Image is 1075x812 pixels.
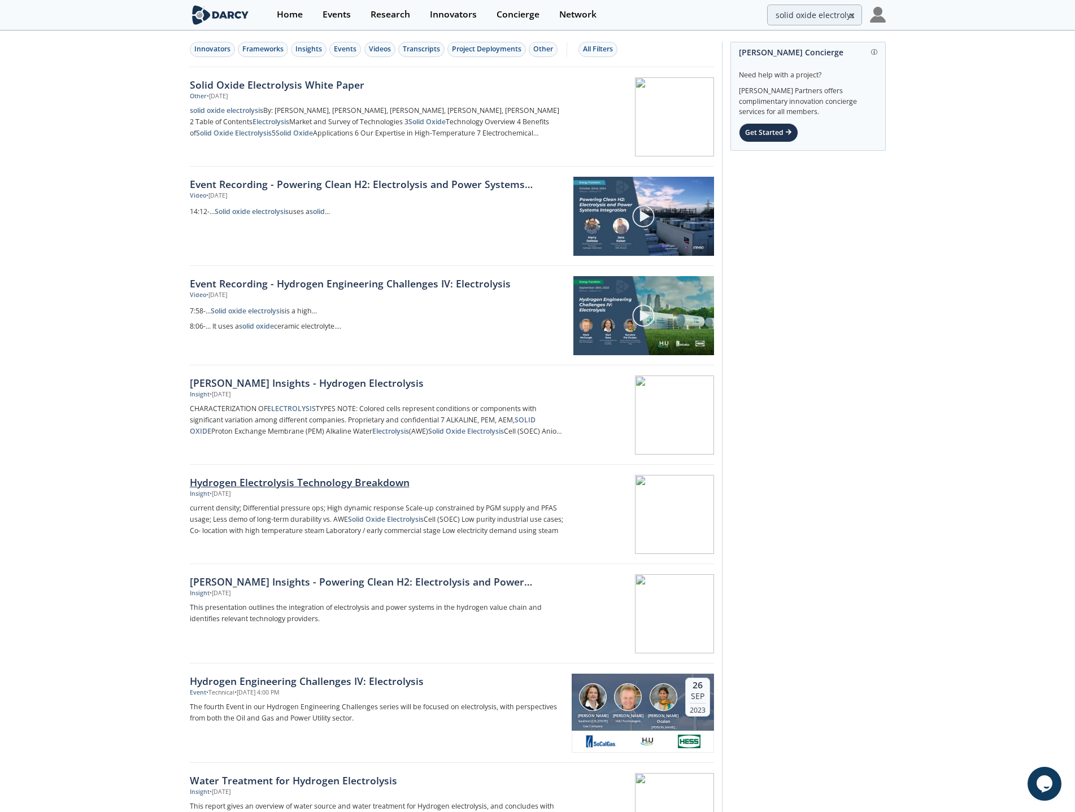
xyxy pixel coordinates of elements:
[293,128,313,138] strong: Oxide
[228,306,246,316] strong: oxide
[190,204,565,220] a: 14:12-...Solid oxide electrolysisuses asolid...
[248,306,285,316] strong: electrolysis
[310,207,325,216] strong: solid
[426,117,446,126] strong: Oxide
[190,674,564,688] div: Hydrogen Engineering Challenges IV: Electrolysis
[329,42,361,57] button: Events
[190,788,210,797] div: Insight
[583,44,613,54] div: All Filters
[739,123,798,142] div: Get Started
[210,390,230,399] div: • [DATE]
[467,426,504,436] strong: Electrolysis
[190,574,564,589] div: [PERSON_NAME] Insights - Powering Clean H2: Electrolysis and Power Systems Integration
[739,62,877,80] div: Need help with a project?
[190,663,714,763] a: Hydrogen Engineering Challenges IV: Electrolysis Event •Technical•[DATE] 4:00 PM The fourth Event...
[739,80,877,117] div: [PERSON_NAME] Partners offers complimentary innovation concierge services for all members.
[252,207,289,216] strong: electrolysis
[611,713,646,719] div: [PERSON_NAME]
[196,128,212,138] strong: Solid
[632,204,655,228] img: play-chapters-gray.svg
[190,106,205,115] strong: solid
[767,5,862,25] input: Advanced Search
[190,390,210,399] div: Insight
[650,683,677,711] img: Sunaina Ocalan
[585,735,618,748] img: 1677103519379-image%20%2885%29.png
[190,42,235,57] button: Innovators
[267,404,316,413] strong: ELECTROLYSIS
[190,773,564,788] div: Water Treatment for Hydrogen Electrolysis
[646,725,681,730] div: [PERSON_NAME] Corporation
[497,10,539,19] div: Concierge
[408,117,424,126] strong: Solid
[369,44,391,54] div: Videos
[632,304,655,328] img: play-chapters-gray.svg
[452,44,521,54] div: Project Deployments
[677,735,700,748] img: hess.com.png
[190,589,210,598] div: Insight
[690,680,706,691] div: 26
[428,426,444,436] strong: Solid
[334,44,356,54] div: Events
[611,719,646,723] div: H2U Technologies
[871,49,877,55] img: information.svg
[194,44,230,54] div: Innovators
[870,7,886,23] img: Profile
[348,514,364,524] strong: Solid
[190,403,564,437] p: CHARACTERIZATION OF TYPES NOTE: Colored cells represent conditions or components with significant...
[242,44,284,54] div: Frameworks
[190,503,564,536] p: current density; Differential pressure ops; High dynamic response Scale-up constrained by PGM sup...
[190,426,211,436] strong: OXIDE
[190,304,565,319] a: 7:58-...Solid oxide electrolysisis a high...
[190,77,564,92] div: Solid Oxide Electrolysis White Paper
[515,415,536,425] strong: SOLID
[235,128,272,138] strong: Electrolysis
[364,42,395,57] button: Videos
[690,691,706,701] div: Sep
[190,291,206,300] div: Video
[398,42,445,57] button: Transcripts
[190,191,206,200] div: Video
[365,514,385,524] strong: Oxide
[232,207,250,216] strong: oxide
[190,465,714,564] a: Hydrogen Electrolysis Technology Breakdown Insight •[DATE] current density; Differential pressure...
[210,490,230,499] div: • [DATE]
[646,713,681,725] div: [PERSON_NAME] Ocalan
[190,688,206,697] div: Event
[529,42,558,57] button: Other
[190,701,564,724] p: The fourth Event in our Hydrogen Engineering Challenges series will be focused on electrolysis, w...
[446,426,465,436] strong: Oxide
[190,490,210,499] div: Insight
[447,42,526,57] button: Project Deployments
[190,365,714,465] a: [PERSON_NAME] Insights - Hydrogen Electrolysis Insight •[DATE] CHARACTERIZATION OFELECTROLYSISTYP...
[533,44,553,54] div: Other
[559,10,597,19] div: Network
[214,128,233,138] strong: Oxide
[227,106,263,115] strong: electrolysis
[238,42,288,57] button: Frameworks
[323,10,351,19] div: Events
[190,376,564,390] div: [PERSON_NAME] Insights - Hydrogen Electrolysis
[239,321,254,331] strong: solid
[372,426,409,436] strong: Electrolysis
[190,602,564,625] p: This presentation outlines the integration of electrolysis and power systems in the hydrogen valu...
[1028,767,1064,801] iframe: chat widget
[277,10,303,19] div: Home
[210,788,230,797] div: • [DATE]
[576,713,611,719] div: [PERSON_NAME]
[690,703,706,714] div: 2023
[190,276,565,291] a: Event Recording - Hydrogen Engineering Challenges IV: Electrolysis
[190,105,564,139] p: By: [PERSON_NAME], [PERSON_NAME], [PERSON_NAME], [PERSON_NAME], [PERSON_NAME] 2 Table of Contents...
[256,321,274,331] strong: oxide
[190,67,714,167] a: Solid Oxide Electrolysis White Paper Other •[DATE] solid oxide electrolysisBy: [PERSON_NAME], [PE...
[579,683,607,711] img: Siari Sosa
[215,207,230,216] strong: Solid
[207,106,225,115] strong: oxide
[207,92,228,101] div: • [DATE]
[210,589,230,598] div: • [DATE]
[295,44,322,54] div: Insights
[190,92,207,101] div: Other
[190,319,565,334] a: 8:06-... It uses asolid oxideceramic electrolyte....
[206,191,227,200] div: • [DATE]
[276,128,291,138] strong: Solid
[430,10,477,19] div: Innovators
